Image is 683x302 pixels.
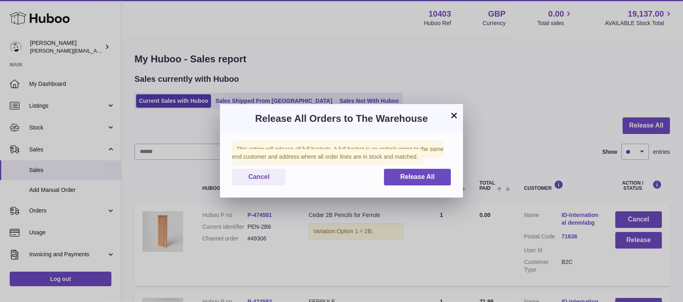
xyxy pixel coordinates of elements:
button: Release All [384,169,451,185]
button: × [449,111,459,120]
span: Cancel [248,173,269,180]
span: Release All [400,173,435,180]
button: Cancel [232,169,286,185]
span: This action will release all full baskets. A full basket is an order/s going to the same end cust... [232,141,444,164]
h3: Release All Orders to The Warehouse [232,112,451,125]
